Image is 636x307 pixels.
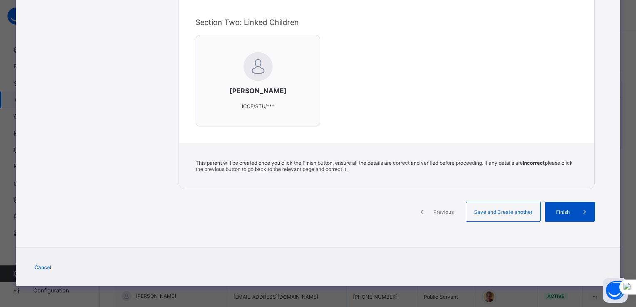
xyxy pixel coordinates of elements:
b: Incorrect [523,160,545,166]
span: [PERSON_NAME] [213,87,303,95]
span: Previous [432,209,455,215]
span: Section Two: Linked Children [196,18,299,27]
img: default.svg [243,52,273,81]
button: Open asap [603,278,628,303]
span: Save and Create another [472,209,534,215]
span: Cancel [35,264,51,270]
span: Finish [551,209,575,215]
span: This parent will be created once you click the Finish button, ensure all the details are correct ... [196,160,573,172]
